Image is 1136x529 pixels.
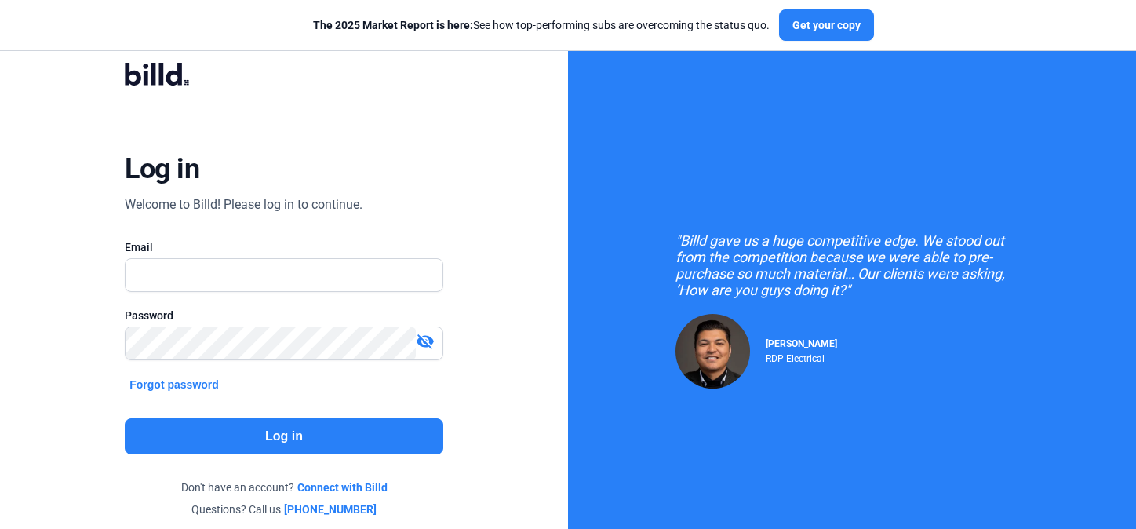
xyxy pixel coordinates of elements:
span: [PERSON_NAME] [766,338,837,349]
a: Connect with Billd [297,480,388,495]
button: Get your copy [779,9,874,41]
a: [PHONE_NUMBER] [284,502,377,517]
span: The 2025 Market Report is here: [313,19,473,31]
div: Log in [125,151,199,186]
div: "Billd gave us a huge competitive edge. We stood out from the competition because we were able to... [675,232,1029,298]
mat-icon: visibility_off [416,332,435,351]
div: RDP Electrical [766,349,837,364]
div: See how top-performing subs are overcoming the status quo. [313,17,770,33]
div: Password [125,308,442,323]
div: Don't have an account? [125,480,442,495]
div: Email [125,239,442,255]
button: Log in [125,418,442,454]
img: Raul Pacheco [675,314,750,389]
div: Welcome to Billd! Please log in to continue. [125,195,362,214]
button: Forgot password [125,376,224,393]
div: Questions? Call us [125,502,442,517]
